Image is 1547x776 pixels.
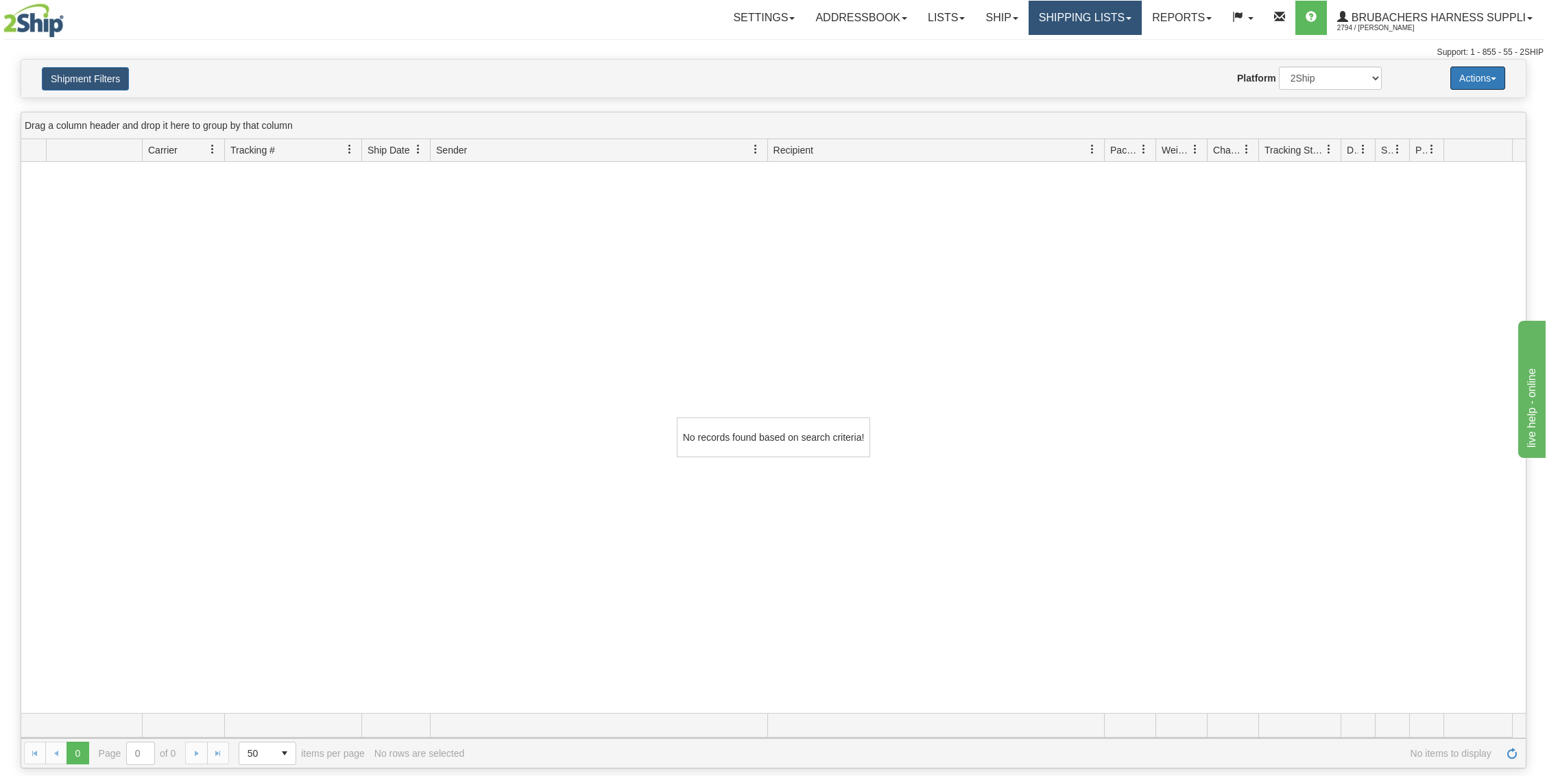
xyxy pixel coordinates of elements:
[805,1,918,35] a: Addressbook
[975,1,1028,35] a: Ship
[1317,138,1341,161] a: Tracking Status filter column settings
[744,138,767,161] a: Sender filter column settings
[1415,143,1427,157] span: Pickup Status
[3,47,1544,58] div: Support: 1 - 855 - 55 - 2SHIP
[1515,318,1546,458] iframe: chat widget
[374,748,465,759] div: No rows are selected
[1142,1,1222,35] a: Reports
[1213,143,1242,157] span: Charge
[1352,138,1375,161] a: Delivery Status filter column settings
[677,417,870,457] div: No records found based on search criteria!
[338,138,361,161] a: Tracking # filter column settings
[1381,143,1393,157] span: Shipment Issues
[3,3,64,38] img: logo2794.jpg
[1450,66,1505,90] button: Actions
[436,143,467,157] span: Sender
[1162,143,1190,157] span: Weight
[201,138,224,161] a: Carrier filter column settings
[1235,138,1258,161] a: Charge filter column settings
[1110,143,1139,157] span: Packages
[1420,138,1443,161] a: Pickup Status filter column settings
[10,8,127,25] div: live help - online
[1237,71,1276,85] label: Platform
[1264,143,1324,157] span: Tracking Status
[1348,12,1526,23] span: Brubachers Harness Suppli
[148,143,178,157] span: Carrier
[1029,1,1142,35] a: Shipping lists
[1501,742,1523,764] a: Refresh
[474,748,1491,759] span: No items to display
[1347,143,1358,157] span: Delivery Status
[918,1,975,35] a: Lists
[1386,138,1409,161] a: Shipment Issues filter column settings
[21,112,1526,139] div: grid grouping header
[1327,1,1543,35] a: Brubachers Harness Suppli 2794 / [PERSON_NAME]
[67,742,88,764] span: Page 0
[1337,21,1440,35] span: 2794 / [PERSON_NAME]
[1184,138,1207,161] a: Weight filter column settings
[248,747,265,760] span: 50
[1132,138,1155,161] a: Packages filter column settings
[239,742,365,765] span: items per page
[230,143,275,157] span: Tracking #
[274,742,296,764] span: select
[407,138,430,161] a: Ship Date filter column settings
[42,67,129,90] button: Shipment Filters
[99,742,176,765] span: Page of 0
[1081,138,1104,161] a: Recipient filter column settings
[239,742,296,765] span: Page sizes drop down
[773,143,813,157] span: Recipient
[723,1,805,35] a: Settings
[368,143,409,157] span: Ship Date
